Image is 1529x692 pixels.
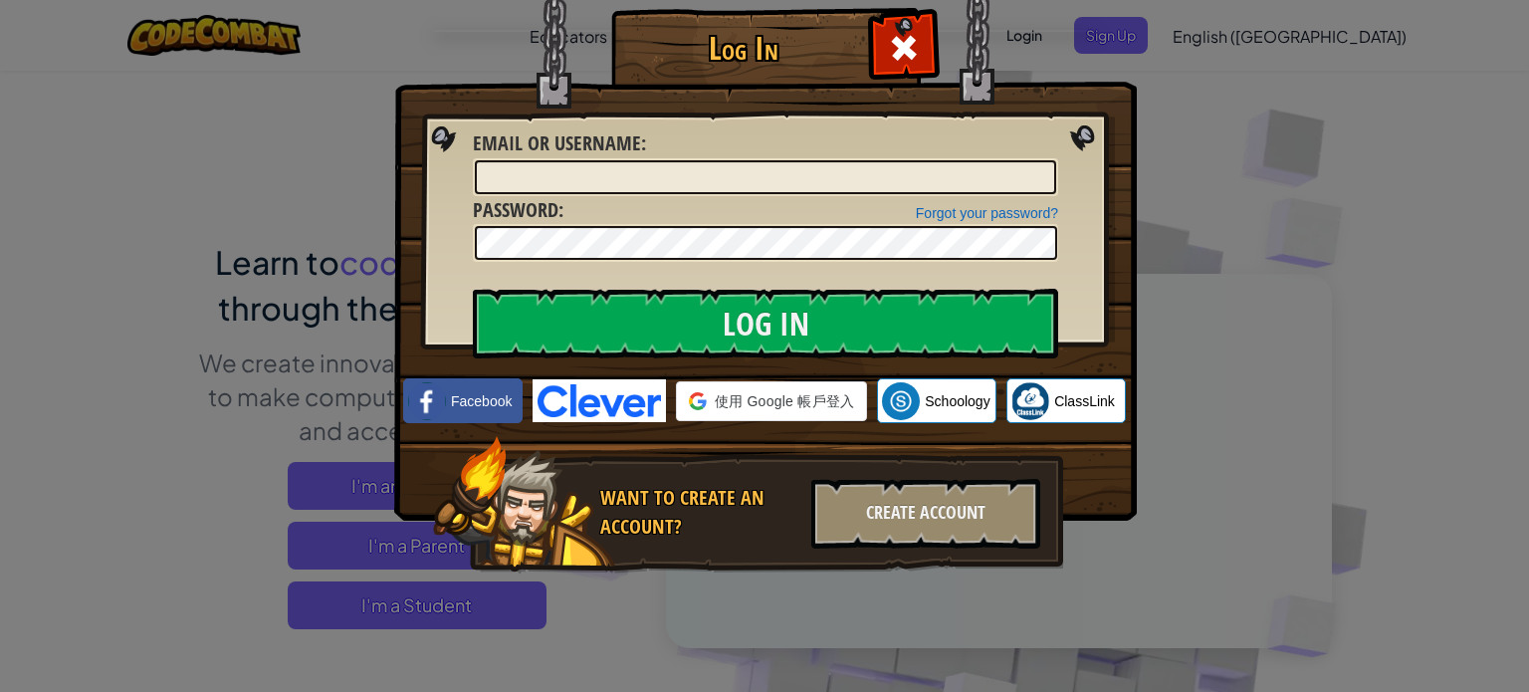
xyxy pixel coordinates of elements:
[715,391,854,411] span: 使用 Google 帳戶登入
[473,196,563,225] label: :
[473,196,558,223] span: Password
[473,129,646,158] label: :
[408,382,446,420] img: facebook_small.png
[916,205,1058,221] a: Forgot your password?
[925,391,989,411] span: Schoology
[811,479,1040,549] div: Create Account
[1054,391,1115,411] span: ClassLink
[533,379,666,422] img: clever-logo-blue.png
[616,31,870,66] h1: Log In
[882,382,920,420] img: schoology.png
[676,381,867,421] div: 使用 Google 帳戶登入
[473,129,641,156] span: Email or Username
[473,289,1058,358] input: Log In
[451,391,512,411] span: Facebook
[600,484,799,541] div: Want to create an account?
[1011,382,1049,420] img: classlink-logo-small.png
